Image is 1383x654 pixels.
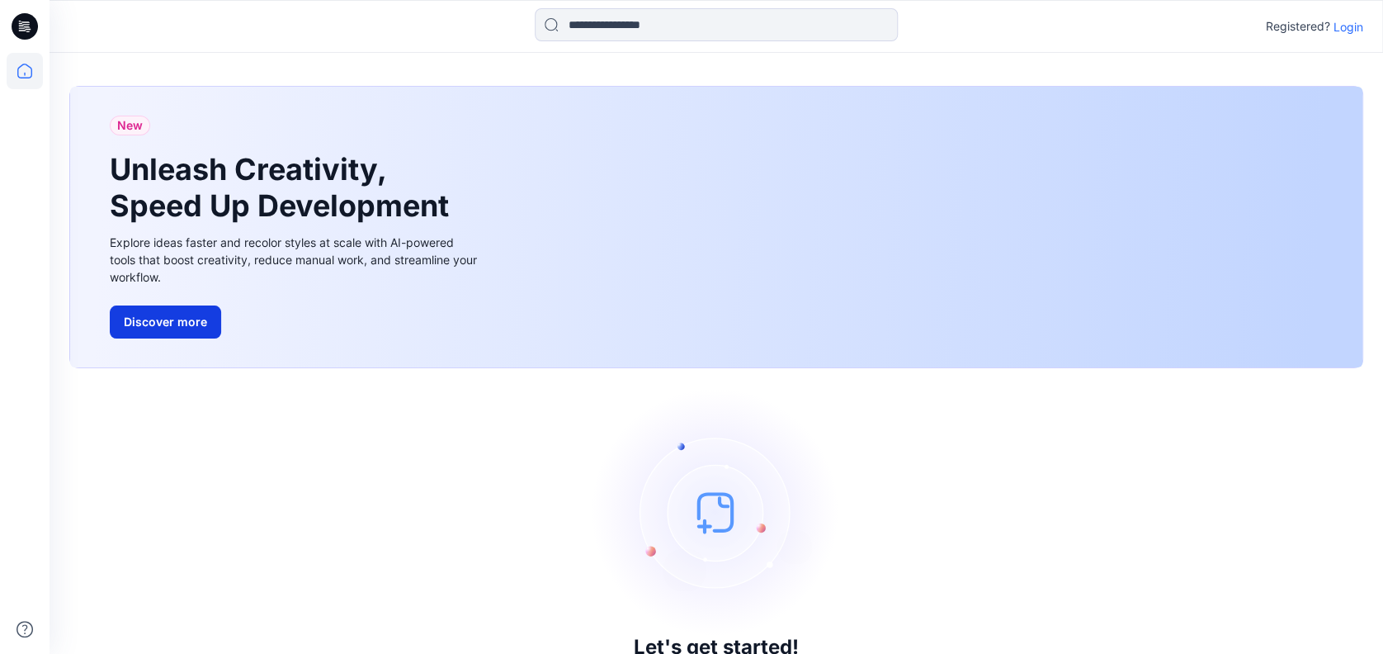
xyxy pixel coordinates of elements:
h1: Unleash Creativity, Speed Up Development [110,152,456,223]
img: empty-state-image.svg [592,388,840,636]
button: Discover more [110,306,221,339]
a: Discover more [110,306,481,339]
p: Registered? [1266,17,1330,36]
span: New [117,116,143,135]
div: Explore ideas faster and recolor styles at scale with AI-powered tools that boost creativity, red... [110,234,481,286]
p: Login [1333,18,1363,36]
